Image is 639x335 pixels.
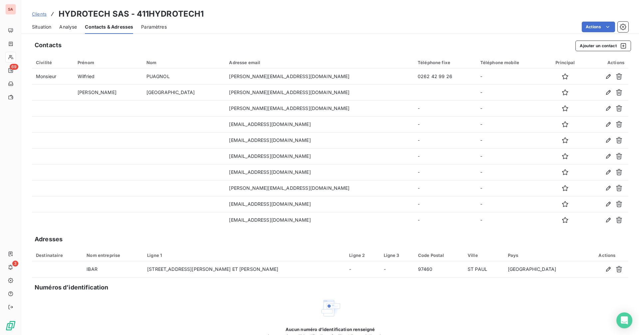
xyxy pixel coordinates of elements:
[74,68,142,84] td: Wilfried
[575,41,631,51] button: Ajouter un contact
[12,261,18,267] span: 3
[87,253,139,258] div: Nom entreprise
[225,116,413,132] td: [EMAIL_ADDRESS][DOMAIN_NAME]
[468,253,500,258] div: Ville
[476,212,545,228] td: -
[225,68,413,84] td: [PERSON_NAME][EMAIL_ADDRESS][DOMAIN_NAME]
[142,68,225,84] td: PUAGNOL
[476,100,545,116] td: -
[414,116,476,132] td: -
[476,116,545,132] td: -
[414,148,476,164] td: -
[504,261,586,277] td: [GEOGRAPHIC_DATA]
[414,180,476,196] td: -
[286,327,375,332] span: Aucun numéro d’identification renseigné
[35,235,63,244] h5: Adresses
[590,253,624,258] div: Actions
[414,100,476,116] td: -
[476,84,545,100] td: -
[147,253,341,258] div: Ligne 1
[464,261,504,277] td: ST PAUL
[319,297,341,319] img: Empty state
[229,60,409,65] div: Adresse email
[476,196,545,212] td: -
[582,22,615,32] button: Actions
[384,253,410,258] div: Ligne 3
[32,11,47,17] a: Clients
[74,84,142,100] td: [PERSON_NAME]
[225,100,413,116] td: [PERSON_NAME][EMAIL_ADDRESS][DOMAIN_NAME]
[85,24,133,30] span: Contacts & Adresses
[141,24,167,30] span: Paramètres
[380,261,414,277] td: -
[476,180,545,196] td: -
[5,4,16,15] div: SA
[414,132,476,148] td: -
[476,164,545,180] td: -
[508,253,582,258] div: Pays
[414,212,476,228] td: -
[10,64,18,70] span: 69
[225,164,413,180] td: [EMAIL_ADDRESS][DOMAIN_NAME]
[59,8,204,20] h3: HYDROTECH SAS - 411HYDROTECH1
[414,196,476,212] td: -
[414,261,464,277] td: 97460
[349,253,375,258] div: Ligne 2
[32,24,51,30] span: Situation
[142,84,225,100] td: [GEOGRAPHIC_DATA]
[225,84,413,100] td: [PERSON_NAME][EMAIL_ADDRESS][DOMAIN_NAME]
[143,261,345,277] td: [STREET_ADDRESS][PERSON_NAME] ET [PERSON_NAME]
[345,261,379,277] td: -
[418,253,460,258] div: Code Postal
[5,320,16,331] img: Logo LeanPay
[414,164,476,180] td: -
[225,180,413,196] td: [PERSON_NAME][EMAIL_ADDRESS][DOMAIN_NAME]
[589,60,624,65] div: Actions
[418,60,472,65] div: Téléphone fixe
[36,253,79,258] div: Destinataire
[616,312,632,328] div: Open Intercom Messenger
[83,261,143,277] td: IBAR
[476,148,545,164] td: -
[225,148,413,164] td: [EMAIL_ADDRESS][DOMAIN_NAME]
[35,283,108,292] h5: Numéros d’identification
[476,68,545,84] td: -
[414,68,476,84] td: 0262 42 99 26
[225,212,413,228] td: [EMAIL_ADDRESS][DOMAIN_NAME]
[146,60,221,65] div: Nom
[549,60,581,65] div: Principal
[225,196,413,212] td: [EMAIL_ADDRESS][DOMAIN_NAME]
[480,60,541,65] div: Téléphone mobile
[78,60,138,65] div: Prénom
[35,41,62,50] h5: Contacts
[36,60,70,65] div: Civilité
[225,132,413,148] td: [EMAIL_ADDRESS][DOMAIN_NAME]
[59,24,77,30] span: Analyse
[476,132,545,148] td: -
[32,68,74,84] td: Monsieur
